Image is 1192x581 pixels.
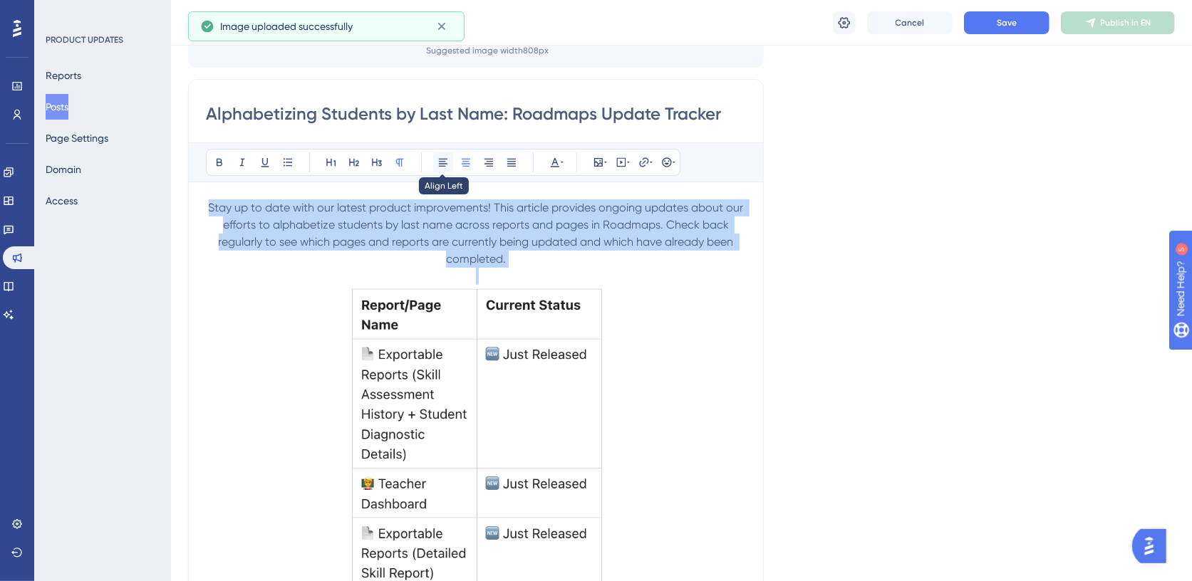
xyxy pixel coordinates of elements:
[46,157,81,182] button: Domain
[867,11,953,34] button: Cancel
[46,94,68,120] button: Posts
[46,188,78,214] button: Access
[46,34,123,46] div: PRODUCT UPDATES
[964,11,1050,34] button: Save
[206,103,746,125] input: Post Title
[46,125,108,151] button: Page Settings
[997,17,1017,28] span: Save
[896,17,925,28] span: Cancel
[1132,525,1175,567] iframe: UserGuiding AI Assistant Launcher
[426,45,549,56] div: Suggested image width 808 px
[99,7,103,19] div: 5
[1061,11,1175,34] button: Publish in EN
[33,4,89,21] span: Need Help?
[46,63,81,88] button: Reports
[220,18,353,35] span: Image uploaded successfully
[1101,17,1151,28] span: Publish in EN
[209,201,747,266] span: Stay up to date with our latest product improvements! This article provides ongoing updates about...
